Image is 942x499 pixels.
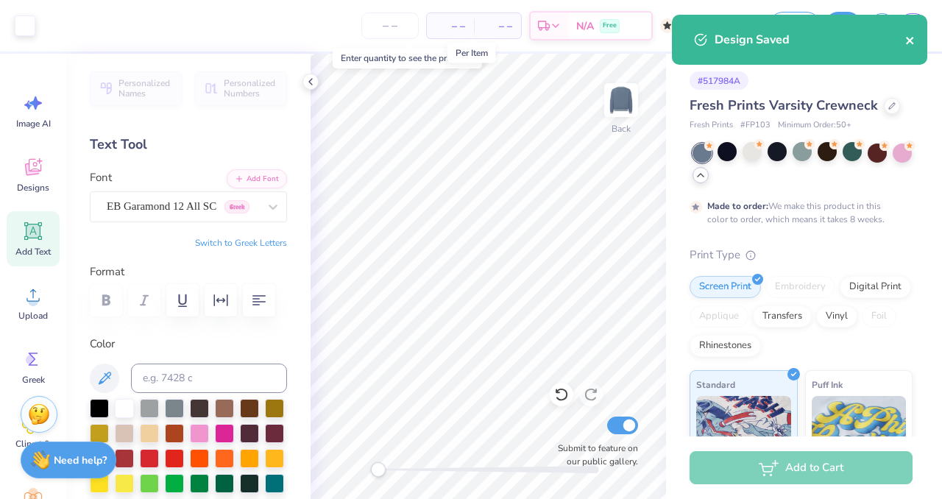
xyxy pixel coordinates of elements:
[550,442,638,468] label: Submit to feature on our public gallery.
[707,200,768,212] strong: Made to order:
[16,118,51,130] span: Image AI
[118,78,173,99] span: Personalized Names
[90,336,287,353] label: Color
[696,377,735,392] span: Standard
[682,11,754,40] input: Untitled Design
[576,18,594,34] span: N/A
[690,247,913,263] div: Print Type
[15,246,51,258] span: Add Text
[22,374,45,386] span: Greek
[54,453,107,467] strong: Need help?
[90,169,112,186] label: Font
[606,85,636,115] img: Back
[840,276,911,298] div: Digital Print
[90,263,287,280] label: Format
[812,396,907,470] img: Puff Ink
[816,305,857,328] div: Vinyl
[690,276,761,298] div: Screen Print
[371,462,386,477] div: Accessibility label
[333,48,482,68] div: Enter quantity to see the price.
[690,305,748,328] div: Applique
[740,119,771,132] span: # FP103
[361,13,419,39] input: – –
[9,438,57,461] span: Clipart & logos
[603,21,617,31] span: Free
[18,310,48,322] span: Upload
[447,43,496,63] div: Per Item
[90,71,182,105] button: Personalized Names
[195,71,287,105] button: Personalized Numbers
[690,96,878,114] span: Fresh Prints Varsity Crewneck
[696,396,791,470] img: Standard
[862,305,896,328] div: Foil
[753,305,812,328] div: Transfers
[690,335,761,357] div: Rhinestones
[224,78,278,99] span: Personalized Numbers
[715,31,905,49] div: Design Saved
[227,169,287,188] button: Add Font
[690,71,748,90] div: # 517984A
[812,377,843,392] span: Puff Ink
[778,119,851,132] span: Minimum Order: 50 +
[90,135,287,155] div: Text Tool
[483,18,512,34] span: – –
[612,122,631,135] div: Back
[905,31,916,49] button: close
[195,237,287,249] button: Switch to Greek Letters
[131,364,287,393] input: e.g. 7428 c
[17,182,49,194] span: Designs
[690,119,733,132] span: Fresh Prints
[436,18,465,34] span: – –
[707,199,888,226] div: We make this product in this color to order, which means it takes 8 weeks.
[765,276,835,298] div: Embroidery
